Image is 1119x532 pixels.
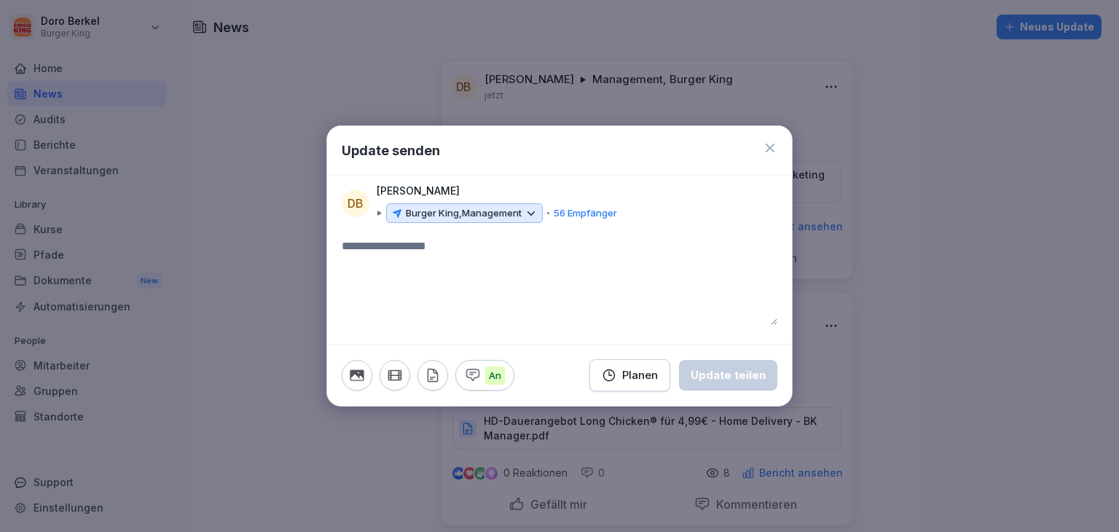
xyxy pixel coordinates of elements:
button: An [455,360,514,391]
div: DB [342,189,369,217]
div: Planen [602,367,658,383]
div: Update teilen [691,367,766,383]
button: Planen [589,359,670,391]
p: 56 Empfänger [554,206,617,221]
p: [PERSON_NAME] [377,183,460,199]
h1: Update senden [342,141,440,160]
p: Burger King, Management [406,206,522,221]
button: Update teilen [679,360,777,391]
p: An [485,367,505,386]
